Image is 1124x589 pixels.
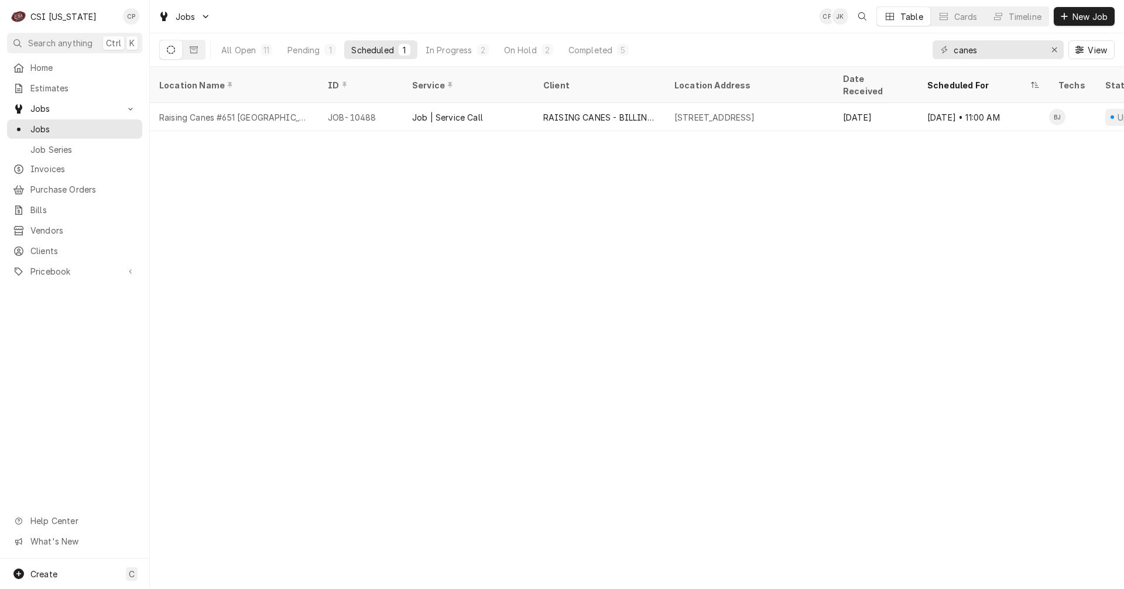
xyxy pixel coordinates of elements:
[30,82,136,94] span: Estimates
[619,44,626,56] div: 5
[30,183,136,196] span: Purchase Orders
[7,221,142,240] a: Vendors
[11,8,27,25] div: CSI Kentucky's Avatar
[30,265,119,278] span: Pricebook
[30,143,136,156] span: Job Series
[30,245,136,257] span: Clients
[159,79,307,91] div: Location Name
[843,73,906,97] div: Date Received
[1009,11,1041,23] div: Timeline
[900,11,923,23] div: Table
[176,11,196,23] span: Jobs
[129,568,135,580] span: C
[7,78,142,98] a: Estimates
[1068,40,1115,59] button: View
[30,61,136,74] span: Home
[1085,44,1109,56] span: View
[7,119,142,139] a: Jobs
[123,8,139,25] div: Craig Pierce's Avatar
[30,102,119,115] span: Jobs
[328,79,391,91] div: ID
[159,111,309,124] div: Raising Canes #651 [GEOGRAPHIC_DATA]
[263,44,270,56] div: 11
[674,79,822,91] div: Location Address
[1049,109,1065,125] div: Bryant Jolley's Avatar
[7,532,142,551] a: Go to What's New
[401,44,408,56] div: 1
[426,44,472,56] div: In Progress
[7,159,142,179] a: Invoices
[7,99,142,118] a: Go to Jobs
[30,204,136,216] span: Bills
[412,111,483,124] div: Job | Service Call
[1054,7,1115,26] button: New Job
[318,103,403,131] div: JOB-10488
[1049,109,1065,125] div: BJ
[1045,40,1064,59] button: Erase input
[834,103,918,131] div: [DATE]
[28,37,92,49] span: Search anything
[568,44,612,56] div: Completed
[30,515,135,527] span: Help Center
[544,44,551,56] div: 2
[954,40,1041,59] input: Keyword search
[7,200,142,220] a: Bills
[7,140,142,159] a: Job Series
[7,58,142,77] a: Home
[30,569,57,579] span: Create
[351,44,393,56] div: Scheduled
[129,37,135,49] span: K
[1070,11,1110,23] span: New Job
[221,44,256,56] div: All Open
[918,103,1049,131] div: [DATE] • 11:00 AM
[832,8,848,25] div: JK
[30,11,97,23] div: CSI [US_STATE]
[412,79,522,91] div: Service
[819,8,835,25] div: CP
[30,163,136,175] span: Invoices
[30,123,136,135] span: Jobs
[1058,79,1087,91] div: Techs
[543,111,656,124] div: RAISING CANES - BILLING ACCOUNT
[11,8,27,25] div: C
[853,7,872,26] button: Open search
[479,44,486,56] div: 2
[927,79,1028,91] div: Scheduled For
[543,79,653,91] div: Client
[7,241,142,261] a: Clients
[954,11,978,23] div: Cards
[7,511,142,530] a: Go to Help Center
[7,262,142,281] a: Go to Pricebook
[674,111,755,124] div: [STREET_ADDRESS]
[819,8,835,25] div: Craig Pierce's Avatar
[7,180,142,199] a: Purchase Orders
[30,535,135,547] span: What's New
[7,33,142,53] button: Search anythingCtrlK
[106,37,121,49] span: Ctrl
[504,44,537,56] div: On Hold
[832,8,848,25] div: Jeff Kuehl's Avatar
[30,224,136,237] span: Vendors
[153,7,215,26] a: Go to Jobs
[123,8,139,25] div: CP
[287,44,320,56] div: Pending
[327,44,334,56] div: 1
